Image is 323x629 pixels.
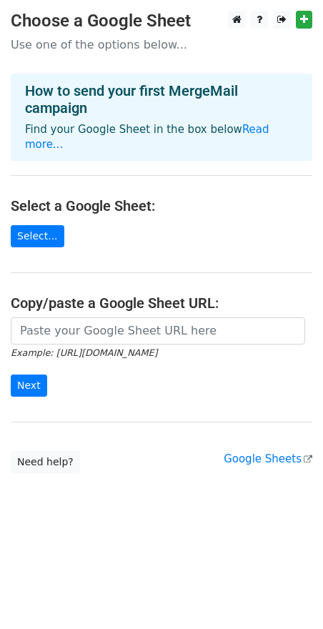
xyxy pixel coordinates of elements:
p: Find your Google Sheet in the box below [25,122,298,152]
h4: Copy/paste a Google Sheet URL: [11,294,312,312]
h4: Select a Google Sheet: [11,197,312,214]
p: Use one of the options below... [11,37,312,52]
input: Next [11,375,47,397]
h3: Choose a Google Sheet [11,11,312,31]
a: Read more... [25,123,269,151]
h4: How to send your first MergeMail campaign [25,82,298,117]
a: Select... [11,225,64,247]
input: Paste your Google Sheet URL here [11,317,305,345]
a: Need help? [11,451,80,473]
small: Example: [URL][DOMAIN_NAME] [11,347,157,358]
a: Google Sheets [224,452,312,465]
